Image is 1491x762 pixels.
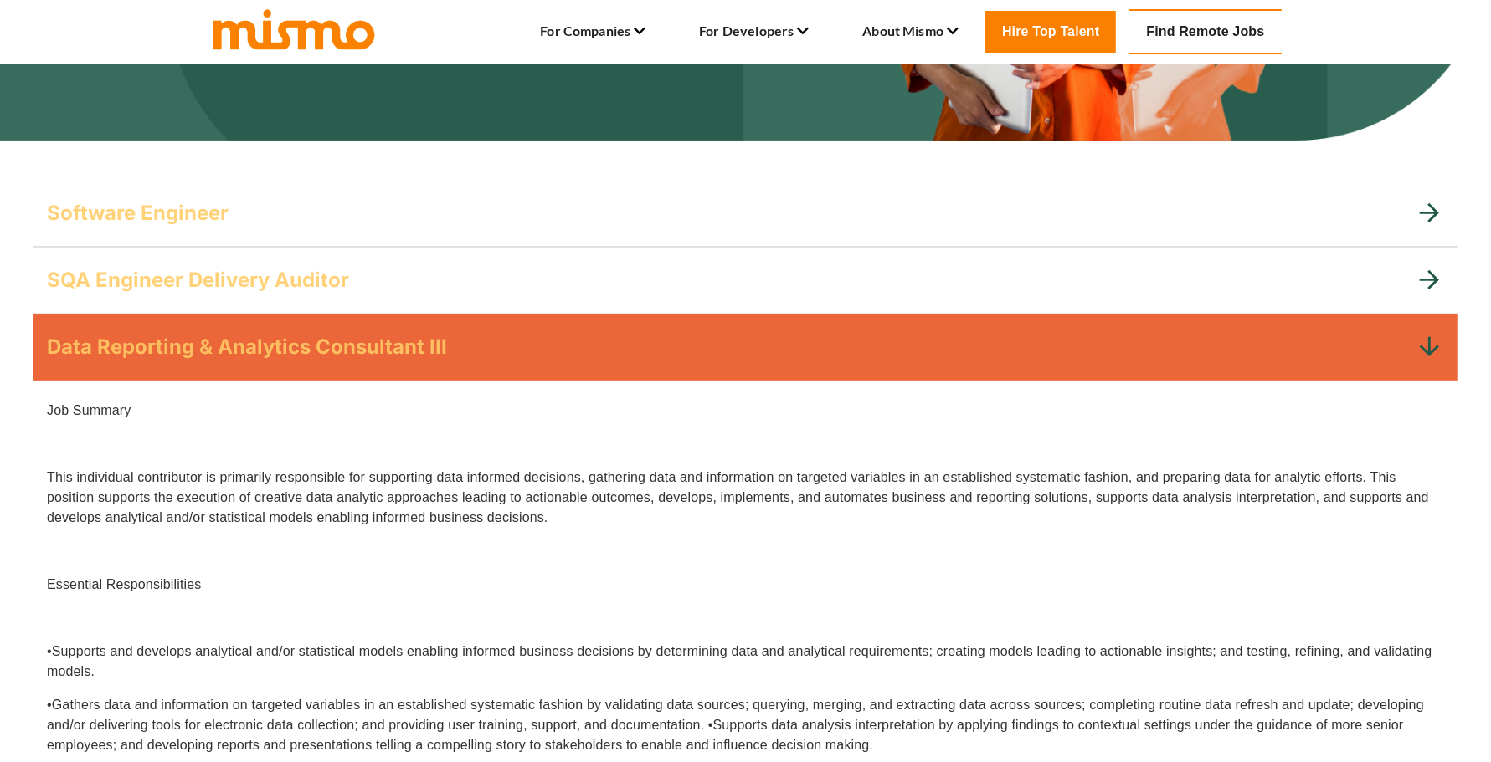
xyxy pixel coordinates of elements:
[33,180,1458,247] div: Software Engineer
[47,334,447,361] h5: Data Reporting & Analytics Consultant III
[210,6,378,51] img: logo
[47,575,1444,595] p: Essential Responsibilities
[699,18,809,46] li: For Developers
[47,695,1444,755] p: •Gathers data and information on targeted variables in an established systematic fashion by valid...
[47,401,1444,421] p: Job Summary
[540,18,645,46] li: For Companies
[33,314,1458,381] div: Data Reporting & Analytics Consultant III
[33,247,1458,314] div: SQA Engineer Delivery Auditor
[47,642,1444,682] p: •Supports and develops analytical and/or statistical models enabling informed business decisions ...
[47,468,1444,528] p: This individual contributor is primarily responsible for supporting data informed decisions, gath...
[862,18,959,46] li: About Mismo
[47,200,229,227] h5: Software Engineer
[1129,9,1281,54] a: Find Remote Jobs
[47,267,349,294] h5: SQA Engineer Delivery Auditor
[985,11,1116,53] a: Hire Top Talent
